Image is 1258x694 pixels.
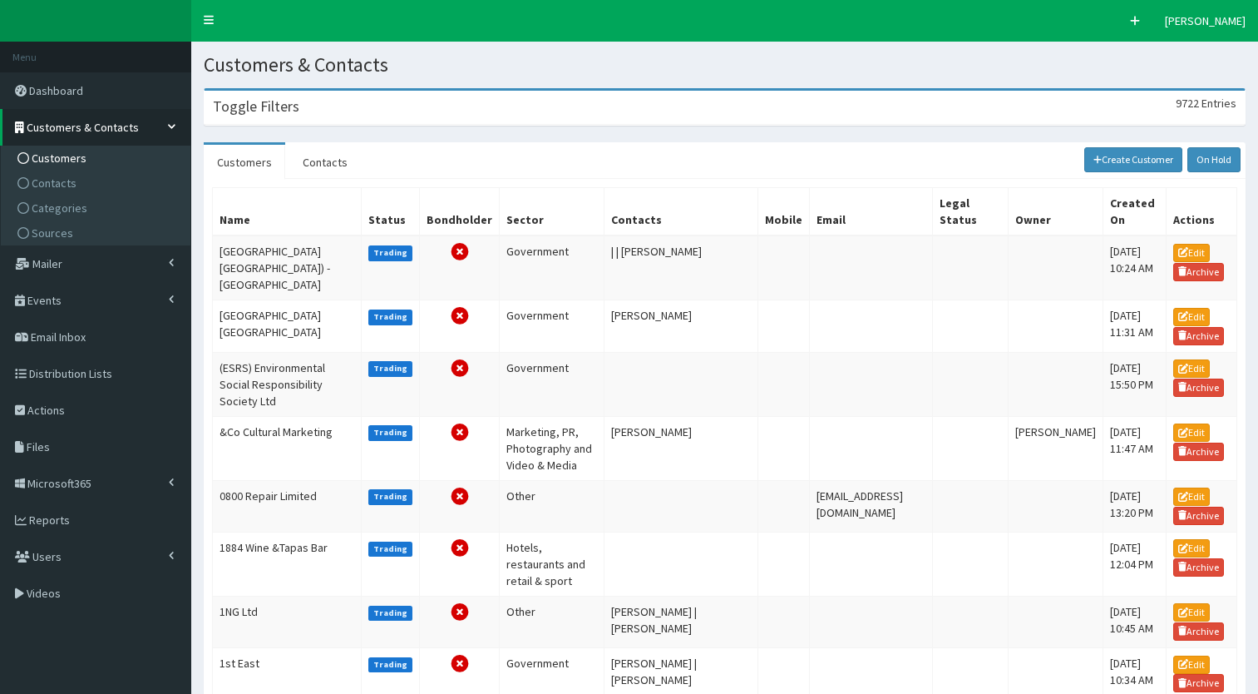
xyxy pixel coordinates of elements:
[32,176,76,191] span: Contacts
[27,439,50,454] span: Files
[289,145,361,180] a: Contacts
[1103,532,1166,596] td: [DATE] 12:04 PM
[32,549,62,564] span: Users
[1201,96,1236,111] span: Entries
[368,657,413,672] label: Trading
[500,596,604,647] td: Other
[204,54,1246,76] h1: Customers & Contacts
[1103,596,1166,647] td: [DATE] 10:45 AM
[27,120,139,135] span: Customers & Contacts
[1173,488,1210,506] a: Edit
[1173,507,1225,525] a: Archive
[29,366,112,381] span: Distribution Lists
[500,480,604,532] td: Other
[213,352,362,416] td: (ESRS) Environmental Social Responsibility Society Ltd
[1103,352,1166,416] td: [DATE] 15:50 PM
[27,586,61,601] span: Videos
[604,416,758,480] td: [PERSON_NAME]
[368,310,413,325] label: Trading
[1173,539,1210,558] a: Edit
[1103,300,1166,352] td: [DATE] 11:31 AM
[1173,424,1210,442] a: Edit
[368,361,413,376] label: Trading
[368,245,413,260] label: Trading
[758,188,810,236] th: Mobile
[27,293,62,308] span: Events
[213,99,299,114] h3: Toggle Filters
[1176,96,1199,111] span: 9722
[361,188,420,236] th: Status
[1173,558,1225,577] a: Archive
[213,235,362,300] td: [GEOGRAPHIC_DATA] [GEOGRAPHIC_DATA]) - [GEOGRAPHIC_DATA]
[1173,443,1225,461] a: Archive
[604,188,758,236] th: Contacts
[32,256,62,271] span: Mailer
[213,416,362,480] td: &Co Cultural Marketing
[1103,235,1166,300] td: [DATE] 10:24 AM
[29,83,83,98] span: Dashboard
[1173,359,1210,378] a: Edit
[1173,379,1225,397] a: Archive
[5,146,190,171] a: Customers
[368,606,413,621] label: Trading
[500,188,604,236] th: Sector
[810,188,933,236] th: Email
[29,513,70,528] span: Reports
[1103,480,1166,532] td: [DATE] 13:20 PM
[32,226,73,240] span: Sources
[1008,188,1103,236] th: Owner
[213,480,362,532] td: 0800 Repair Limited
[1173,603,1210,622] a: Edit
[204,145,285,180] a: Customers
[368,425,413,440] label: Trading
[213,300,362,352] td: [GEOGRAPHIC_DATA] [GEOGRAPHIC_DATA]
[420,188,500,236] th: Bondholder
[32,151,86,166] span: Customers
[1084,147,1183,172] a: Create Customer
[1187,147,1241,172] a: On Hold
[1173,327,1225,345] a: Archive
[500,352,604,416] td: Government
[932,188,1008,236] th: Legal Status
[31,330,86,345] span: Email Inbox
[368,489,413,504] label: Trading
[604,596,758,647] td: [PERSON_NAME] | [PERSON_NAME]
[1173,263,1225,281] a: Archive
[5,196,190,221] a: Categories
[1173,656,1210,674] a: Edit
[604,300,758,352] td: [PERSON_NAME]
[500,300,604,352] td: Government
[368,542,413,557] label: Trading
[500,235,604,300] td: Government
[213,596,362,647] td: 1NG Ltd
[5,171,190,196] a: Contacts
[500,532,604,596] td: Hotels, restaurants and retail & sport
[604,235,758,300] td: | | [PERSON_NAME]
[500,416,604,480] td: Marketing, PR, Photography and Video & Media
[1173,308,1210,326] a: Edit
[213,532,362,596] td: 1884 Wine &Tapas Bar
[27,403,65,418] span: Actions
[213,188,362,236] th: Name
[1173,244,1210,262] a: Edit
[27,476,91,491] span: Microsoft365
[1173,622,1225,641] a: Archive
[1103,416,1166,480] td: [DATE] 11:47 AM
[1165,13,1246,28] span: [PERSON_NAME]
[1008,416,1103,480] td: [PERSON_NAME]
[810,480,933,532] td: [EMAIL_ADDRESS][DOMAIN_NAME]
[1103,188,1166,236] th: Created On
[32,201,87,216] span: Categories
[5,221,190,245] a: Sources
[1166,188,1236,236] th: Actions
[1173,674,1225,692] a: Archive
